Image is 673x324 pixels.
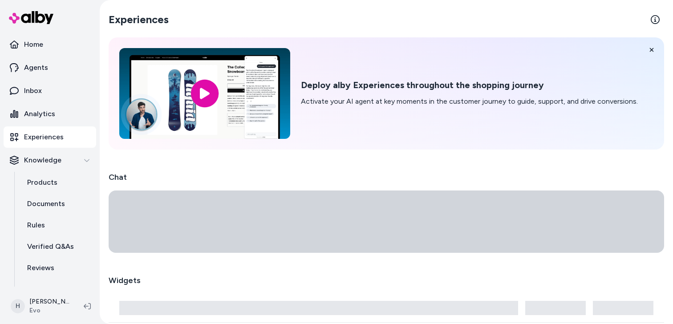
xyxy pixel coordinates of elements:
[18,193,96,215] a: Documents
[11,299,25,313] span: H
[27,198,65,209] p: Documents
[29,297,69,306] p: [PERSON_NAME]
[18,172,96,193] a: Products
[27,177,57,188] p: Products
[4,80,96,101] a: Inbox
[18,257,96,279] a: Reviews
[5,292,77,320] button: H[PERSON_NAME]Evo
[18,215,96,236] a: Rules
[4,34,96,55] a: Home
[24,85,42,96] p: Inbox
[24,62,48,73] p: Agents
[4,103,96,125] a: Analytics
[27,241,74,252] p: Verified Q&As
[4,150,96,171] button: Knowledge
[18,236,96,257] a: Verified Q&As
[24,155,61,166] p: Knowledge
[4,126,96,148] a: Experiences
[24,132,64,142] p: Experiences
[24,109,55,119] p: Analytics
[27,284,86,295] p: Survey Questions
[18,279,96,300] a: Survey Questions
[29,306,69,315] span: Evo
[301,80,638,91] h2: Deploy alby Experiences throughout the shopping journey
[301,96,638,107] p: Activate your AI agent at key moments in the customer journey to guide, support, and drive conver...
[109,171,664,183] h2: Chat
[24,39,43,50] p: Home
[9,11,53,24] img: alby Logo
[109,12,169,27] h2: Experiences
[27,220,45,231] p: Rules
[4,57,96,78] a: Agents
[109,274,141,287] h2: Widgets
[27,263,54,273] p: Reviews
